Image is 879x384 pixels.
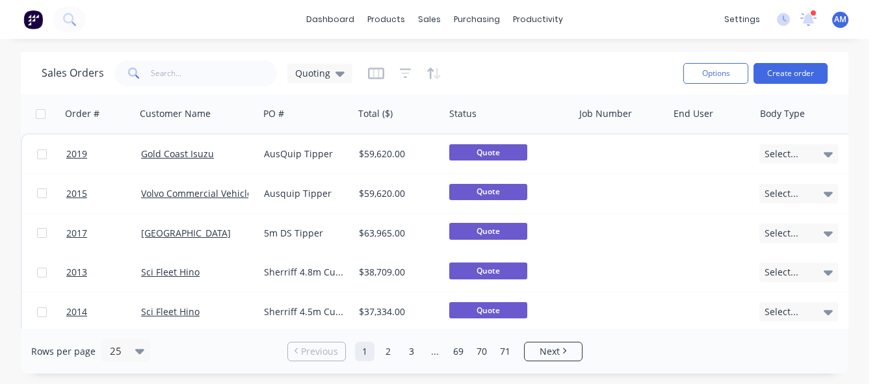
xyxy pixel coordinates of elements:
div: AusQuip Tipper [264,147,344,160]
div: Order # [65,107,99,120]
a: [GEOGRAPHIC_DATA] [141,227,231,239]
div: Sherriff 4.5m Curtain [264,305,344,318]
a: Volvo Commercial Vehicles - [GEOGRAPHIC_DATA] [141,187,355,199]
div: sales [412,10,447,29]
div: Body Type [760,107,805,120]
span: Select... [765,266,798,279]
span: Select... [765,227,798,240]
div: Customer Name [140,107,211,120]
span: Quote [449,184,527,200]
span: Previous [301,345,338,358]
span: Select... [765,147,798,160]
div: PO # [263,107,284,120]
span: 2019 [66,147,87,160]
span: Quoting [295,66,330,80]
span: 2017 [66,227,87,240]
span: Select... [765,187,798,200]
a: Page 1 is your current page [355,342,374,361]
div: Status [449,107,477,120]
a: 2013 [66,253,141,292]
div: $59,620.00 [359,147,435,160]
a: Sci Fleet Hino [141,266,200,278]
div: $37,334.00 [359,305,435,318]
a: Page 69 [449,342,468,361]
a: 2015 [66,174,141,213]
div: purchasing [447,10,506,29]
span: Quote [449,144,527,160]
div: $59,620.00 [359,187,435,200]
a: 2014 [66,292,141,331]
div: productivity [506,10,570,29]
div: products [361,10,412,29]
div: Sherriff 4.8m Curtain [264,266,344,279]
a: Page 71 [495,342,515,361]
span: Next [540,345,560,358]
div: $38,709.00 [359,266,435,279]
div: End User [674,107,713,120]
div: $63,965.00 [359,227,435,240]
span: Quote [449,223,527,239]
span: 2013 [66,266,87,279]
a: Next page [525,345,582,358]
h1: Sales Orders [42,67,104,79]
img: Factory [23,10,43,29]
span: AM [834,14,846,25]
ul: Pagination [282,342,588,361]
a: 2017 [66,214,141,253]
div: Job Number [579,107,632,120]
a: Previous page [288,345,345,358]
span: Quote [449,302,527,318]
input: Search... [151,60,278,86]
span: Select... [765,305,798,318]
a: Gold Coast Isuzu [141,147,214,160]
button: Options [683,63,748,84]
span: Quote [449,262,527,279]
div: Total ($) [358,107,393,120]
span: 2015 [66,187,87,200]
div: 5m DS Tipper [264,227,344,240]
span: Rows per page [31,345,96,358]
a: dashboard [300,10,361,29]
span: 2014 [66,305,87,318]
button: Create order [754,63,828,84]
a: Sci Fleet Hino [141,305,200,318]
a: Page 2 [378,342,398,361]
a: Page 3 [402,342,421,361]
a: 2019 [66,134,141,173]
div: settings [718,10,767,29]
a: Jump forward [425,342,445,361]
div: Ausquip Tipper [264,187,344,200]
a: Page 70 [472,342,492,361]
